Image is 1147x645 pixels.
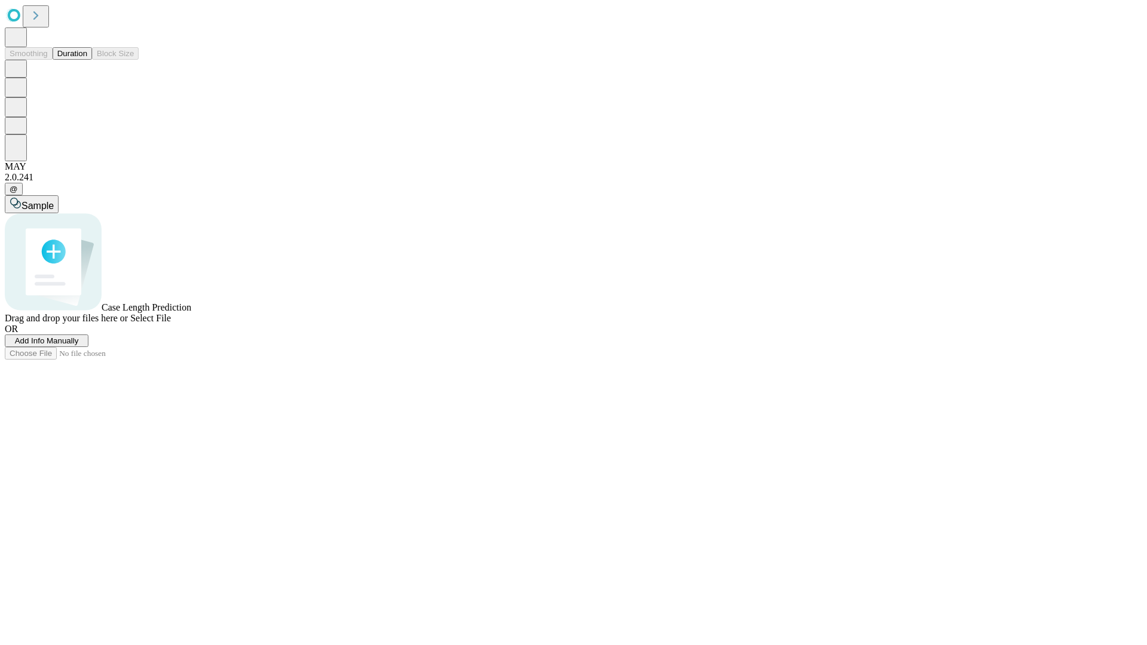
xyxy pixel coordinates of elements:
[5,313,128,323] span: Drag and drop your files here or
[22,201,54,211] span: Sample
[5,172,1142,183] div: 2.0.241
[53,47,92,60] button: Duration
[5,195,59,213] button: Sample
[5,47,53,60] button: Smoothing
[10,185,18,193] span: @
[5,183,23,195] button: @
[102,302,191,312] span: Case Length Prediction
[5,161,1142,172] div: MAY
[92,47,139,60] button: Block Size
[130,313,171,323] span: Select File
[5,324,18,334] span: OR
[5,334,88,347] button: Add Info Manually
[15,336,79,345] span: Add Info Manually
